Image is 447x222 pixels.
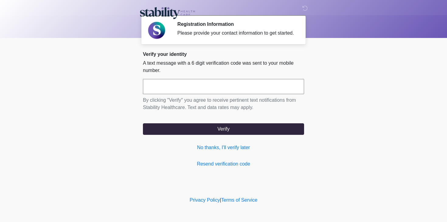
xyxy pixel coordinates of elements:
[143,160,304,168] a: Resend verification code
[143,144,304,151] a: No thanks, I'll verify later
[137,5,198,20] img: Stability Healthcare Logo
[143,123,304,135] button: Verify
[143,51,304,57] h2: Verify your identity
[190,197,220,203] a: Privacy Policy
[220,197,221,203] a: |
[177,29,295,37] div: Please provide your contact information to get started.
[143,60,304,74] p: A text message with a 6 digit verification code was sent to your mobile number.
[147,21,166,39] img: Agent Avatar
[221,197,257,203] a: Terms of Service
[143,97,304,111] p: By clicking "Verify" you agree to receive pertinent text notifications from Stability Healthcare....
